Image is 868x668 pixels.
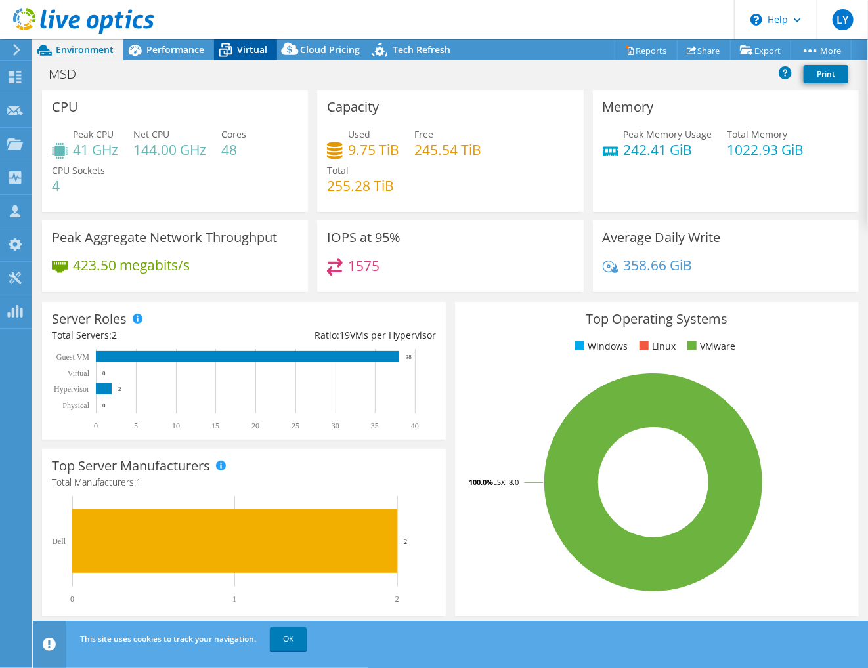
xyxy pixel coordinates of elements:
h4: 9.75 TiB [348,142,399,157]
h4: 1575 [348,259,380,273]
h3: Memory [603,100,654,114]
span: Peak CPU [73,128,114,140]
span: Peak Memory Usage [624,128,712,140]
h4: 255.28 TiB [327,178,394,193]
tspan: 100.0% [469,477,493,487]
a: Export [730,40,791,60]
svg: \n [750,14,762,26]
h4: 4 [52,178,105,193]
text: 35 [371,421,379,430]
text: Guest VM [56,352,89,362]
span: CPU Sockets [52,164,105,177]
h4: Total Manufacturers: [52,475,436,490]
span: Net CPU [133,128,169,140]
a: OK [270,627,307,651]
a: Reports [615,40,678,60]
a: Share [677,40,731,60]
a: Print [804,65,848,83]
text: Dell [52,537,66,546]
span: LY [833,9,854,30]
h4: 41 GHz [73,142,118,157]
text: 38 [406,354,412,360]
text: 2 [404,537,408,545]
span: Total [327,164,349,177]
h3: Server Roles [52,312,127,326]
h1: MSD [43,67,97,81]
text: 0 [102,370,106,377]
h4: 1022.93 GiB [727,142,804,157]
text: 30 [332,421,339,430]
text: 5 [134,421,138,430]
li: Linux [636,339,676,354]
div: Total Servers: [52,328,244,343]
span: 19 [339,329,350,341]
span: Environment [56,43,114,56]
h3: Peak Aggregate Network Throughput [52,230,277,245]
text: 0 [94,421,98,430]
text: 1 [232,595,236,604]
text: 0 [70,595,74,604]
h3: Top Operating Systems [465,312,849,326]
tspan: ESXi 8.0 [493,477,519,487]
text: Physical [62,401,89,410]
span: Free [414,128,433,140]
h4: 245.54 TiB [414,142,481,157]
span: 1 [136,476,141,488]
span: Total Memory [727,128,788,140]
div: Ratio: VMs per Hypervisor [244,328,435,343]
span: Virtual [237,43,267,56]
h4: 48 [221,142,246,157]
text: 15 [211,421,219,430]
span: Cores [221,128,246,140]
text: Virtual [68,369,90,378]
h4: 242.41 GiB [624,142,712,157]
h3: CPU [52,100,78,114]
li: Windows [572,339,628,354]
a: More [791,40,852,60]
h3: Top Server Manufacturers [52,459,210,473]
span: Performance [146,43,204,56]
span: Cloud Pricing [300,43,360,56]
span: Used [348,128,370,140]
h3: IOPS at 95% [327,230,401,245]
text: 2 [395,595,399,604]
text: 0 [102,402,106,409]
text: 20 [251,421,259,430]
h4: 144.00 GHz [133,142,206,157]
span: This site uses cookies to track your navigation. [80,633,256,644]
li: VMware [684,339,735,354]
h4: 358.66 GiB [624,258,693,272]
text: Hypervisor [54,385,89,394]
text: 2 [118,386,121,392]
text: 10 [172,421,180,430]
text: 25 [292,421,299,430]
span: Tech Refresh [393,43,450,56]
h3: Capacity [327,100,379,114]
h4: 423.50 megabits/s [73,258,190,272]
h3: Average Daily Write [603,230,721,245]
span: 2 [112,329,117,341]
text: 40 [411,421,419,430]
